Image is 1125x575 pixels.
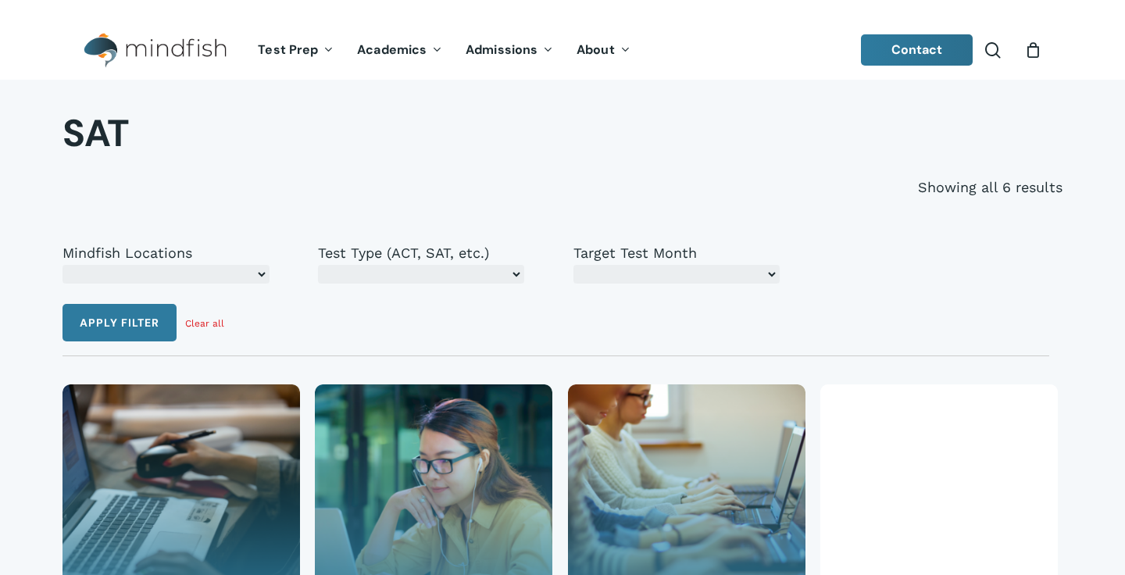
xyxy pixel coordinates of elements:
[62,245,270,261] label: Mindfish Locations
[573,245,780,261] label: Target Test Month
[466,41,537,58] span: Admissions
[918,172,1062,203] p: Showing all 6 results
[246,21,641,80] nav: Main Menu
[565,44,642,57] a: About
[345,44,454,57] a: Academics
[62,21,1062,80] header: Main Menu
[185,314,224,333] a: Clear all
[258,41,318,58] span: Test Prep
[246,44,345,57] a: Test Prep
[62,304,177,341] button: Apply filter
[357,41,427,58] span: Academics
[1024,41,1041,59] a: Cart
[318,245,525,261] label: Test Type (ACT, SAT, etc.)
[861,34,973,66] a: Contact
[62,111,1062,156] h1: SAT
[454,44,565,57] a: Admissions
[891,41,943,58] span: Contact
[577,41,615,58] span: About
